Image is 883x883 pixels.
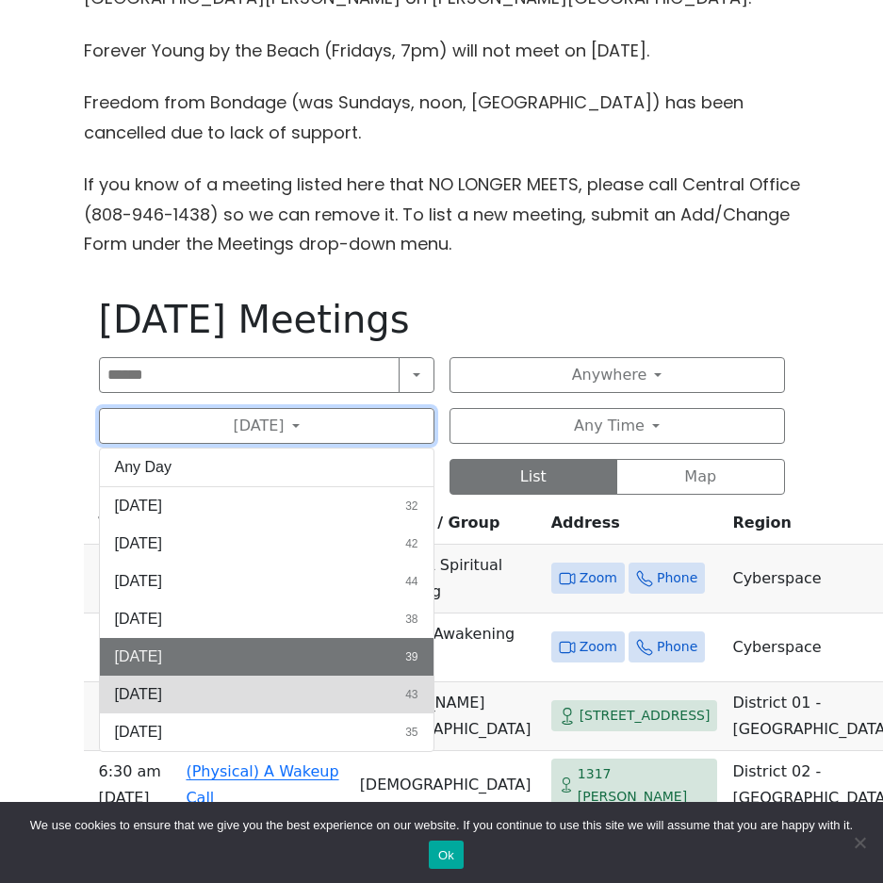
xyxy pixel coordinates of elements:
[100,676,433,713] button: [DATE]43 results
[399,357,434,393] button: Search
[100,638,433,676] button: [DATE]39 results
[99,297,785,342] h1: [DATE] Meetings
[578,762,711,809] span: 1317 [PERSON_NAME]
[580,635,617,659] span: Zoom
[429,841,464,869] button: Ok
[115,721,162,744] span: [DATE]
[100,713,433,751] button: [DATE]35 results
[450,408,785,444] button: Any Time
[352,751,544,821] td: [DEMOGRAPHIC_DATA]
[100,525,433,563] button: [DATE]42 results
[115,570,162,593] span: [DATE]
[30,816,853,835] span: We use cookies to ensure that we give you the best experience on our website. If you continue to ...
[115,646,162,668] span: [DATE]
[99,759,172,785] span: 6:30 AM
[580,566,617,590] span: Zoom
[352,682,544,751] td: [PERSON_NAME][DEMOGRAPHIC_DATA]
[450,357,785,393] button: Anywhere
[405,535,417,552] span: 42 results
[99,785,172,811] span: [DATE]
[580,704,711,728] span: [STREET_ADDRESS]
[115,495,162,517] span: [DATE]
[657,635,697,659] span: Phone
[657,566,697,590] span: Phone
[84,170,800,259] p: If you know of a meeting listed here that NO LONGER MEETS, please call Central Office (808-946-14...
[100,449,433,486] button: Any Day
[84,510,179,545] th: Time
[99,448,434,752] div: [DATE]
[352,613,544,682] td: Aloha On Awakening (O) (Lit)
[352,510,544,545] th: Location / Group
[100,600,433,638] button: [DATE]38 results
[115,532,162,555] span: [DATE]
[115,683,162,706] span: [DATE]
[544,510,726,545] th: Address
[450,459,618,495] button: List
[405,724,417,741] span: 35 results
[84,88,800,147] p: Freedom from Bondage (was Sundays, noon, [GEOGRAPHIC_DATA]) has been cancelled due to lack of sup...
[405,648,417,665] span: 39 results
[100,487,433,525] button: [DATE]32 results
[99,357,400,393] input: Search
[616,459,785,495] button: Map
[186,762,338,807] a: (Physical) A Wakeup Call
[352,545,544,613] td: (Online) A Spiritual Awakening
[405,686,417,703] span: 43 results
[850,833,869,852] span: No
[100,563,433,600] button: [DATE]44 results
[405,498,417,515] span: 32 results
[84,36,800,66] p: Forever Young by the Beach (Fridays, 7pm) will not meet on [DATE].
[405,611,417,628] span: 38 results
[99,408,434,444] button: [DATE]
[405,573,417,590] span: 44 results
[115,608,162,630] span: [DATE]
